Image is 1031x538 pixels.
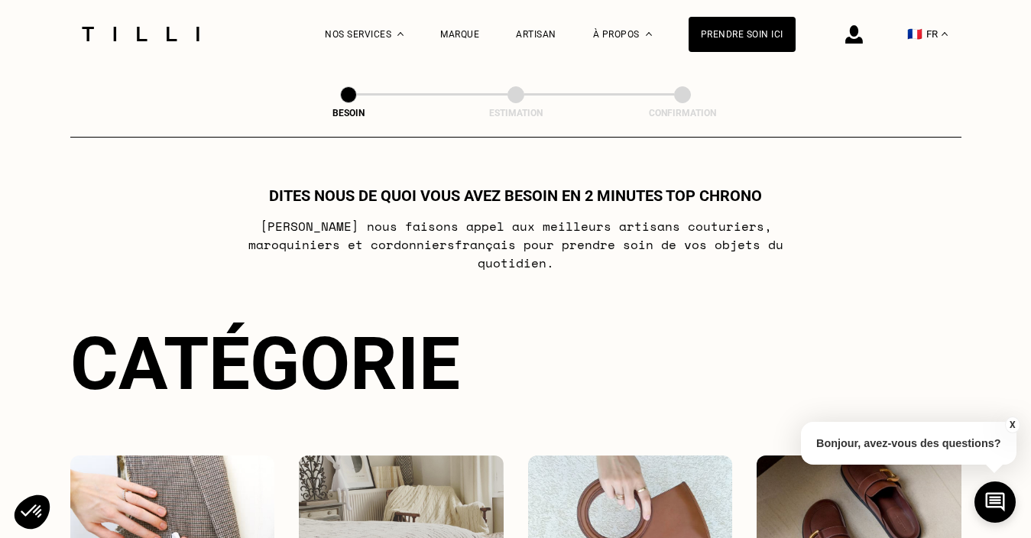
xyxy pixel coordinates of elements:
[212,217,819,272] p: [PERSON_NAME] nous faisons appel aux meilleurs artisans couturiers , maroquiniers et cordonniers ...
[845,25,863,44] img: icône connexion
[76,27,205,41] img: Logo du service de couturière Tilli
[269,186,762,205] h1: Dites nous de quoi vous avez besoin en 2 minutes top chrono
[606,108,759,118] div: Confirmation
[689,17,796,52] a: Prendre soin ici
[1004,416,1020,433] button: X
[801,422,1016,465] p: Bonjour, avez-vous des questions?
[397,32,404,36] img: Menu déroulant
[70,321,961,407] div: Catégorie
[440,29,479,40] a: Marque
[942,32,948,36] img: menu déroulant
[272,108,425,118] div: Besoin
[646,32,652,36] img: Menu déroulant à propos
[439,108,592,118] div: Estimation
[907,27,922,41] span: 🇫🇷
[516,29,556,40] a: Artisan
